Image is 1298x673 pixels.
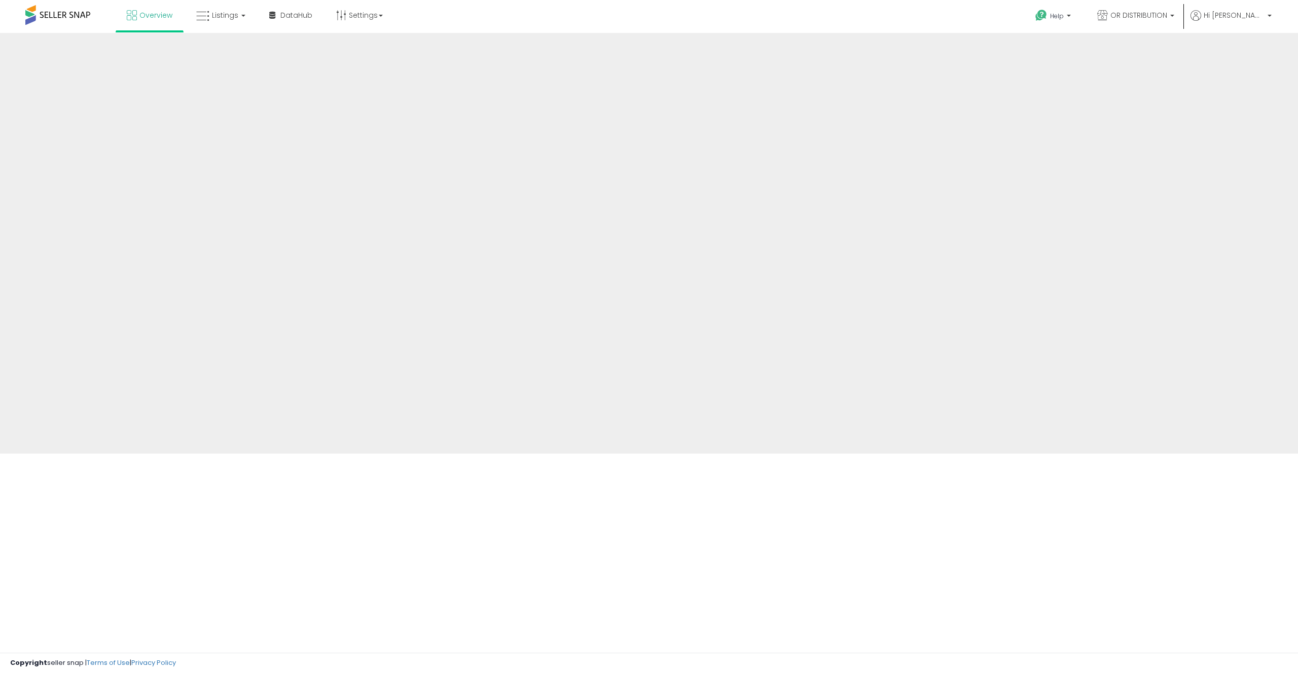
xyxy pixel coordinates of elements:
[1191,10,1272,33] a: Hi [PERSON_NAME]
[1035,9,1048,22] i: Get Help
[139,10,172,20] span: Overview
[1027,2,1081,33] a: Help
[1050,12,1064,20] span: Help
[212,10,238,20] span: Listings
[1110,10,1167,20] span: OR DISTRIBUTION
[280,10,312,20] span: DataHub
[1204,10,1265,20] span: Hi [PERSON_NAME]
